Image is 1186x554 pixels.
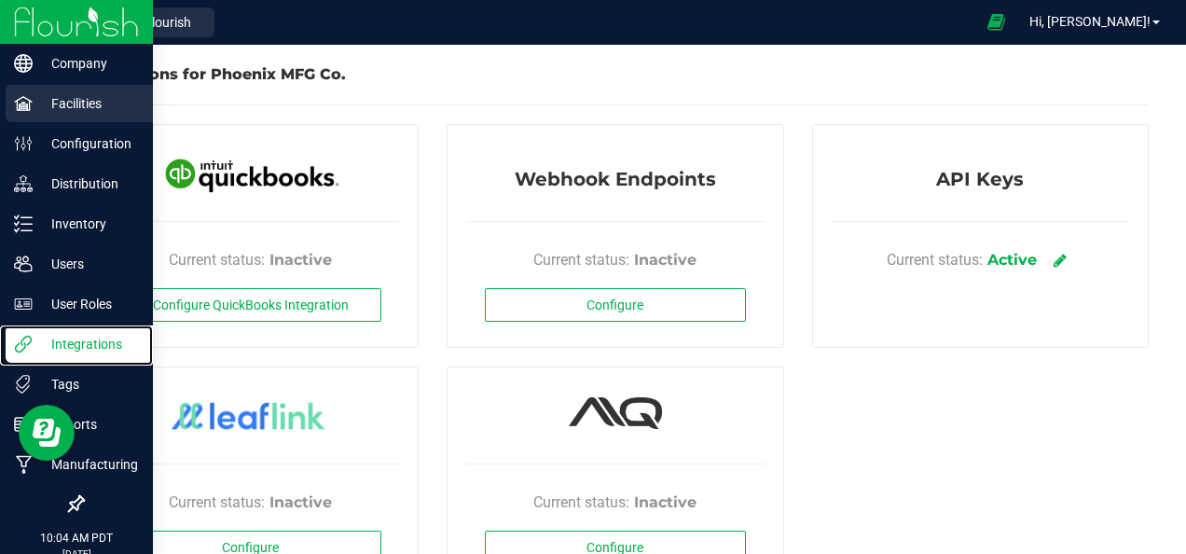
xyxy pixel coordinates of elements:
p: Distribution [33,173,145,195]
img: Alpine IQ [569,397,662,429]
div: Inactive [269,249,332,271]
p: Configuration [33,132,145,155]
p: Company [33,52,145,75]
inline-svg: Integrations [14,335,33,353]
button: Configure QuickBooks Integration [120,288,381,322]
span: Current status: [169,492,265,514]
span: Configure [586,298,643,312]
p: User Roles [33,293,145,315]
iframe: Resource center [19,405,75,461]
img: QuickBooks Online [158,148,344,200]
span: Current status: [533,492,629,514]
span: Open Ecommerce Menu [975,4,1017,40]
div: Inactive [634,249,696,271]
inline-svg: Company [14,54,33,73]
p: Reports [33,413,145,436]
inline-svg: Reports [14,415,33,434]
inline-svg: Inventory [14,215,33,233]
span: Current status: [533,249,629,271]
inline-svg: Tags [14,375,33,394]
inline-svg: Manufacturing [14,455,33,474]
inline-svg: Configuration [14,134,33,153]
span: API Keys [936,165,1024,202]
button: Configure [485,288,746,322]
inline-svg: Distribution [14,174,33,193]
span: Current status: [887,249,983,271]
img: LeafLink [158,389,344,447]
div: Inactive [634,492,696,514]
span: Integrations for Phoenix MFG Co. [82,65,346,83]
inline-svg: Users [14,255,33,273]
span: Hi, [PERSON_NAME]! [1029,14,1151,29]
p: Manufacturing [33,453,145,476]
div: Inactive [269,492,332,514]
span: Webhook Endpoints [515,165,716,202]
p: Tags [33,373,145,395]
p: Facilities [33,92,145,115]
p: Integrations [33,333,145,355]
p: Users [33,253,145,275]
inline-svg: User Roles [14,295,33,313]
p: Inventory [33,213,145,235]
span: Configure QuickBooks Integration [153,298,349,312]
span: Current status: [169,249,265,271]
p: 10:04 AM PDT [8,530,145,547]
inline-svg: Facilities [14,94,33,113]
div: Active [987,249,1037,271]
